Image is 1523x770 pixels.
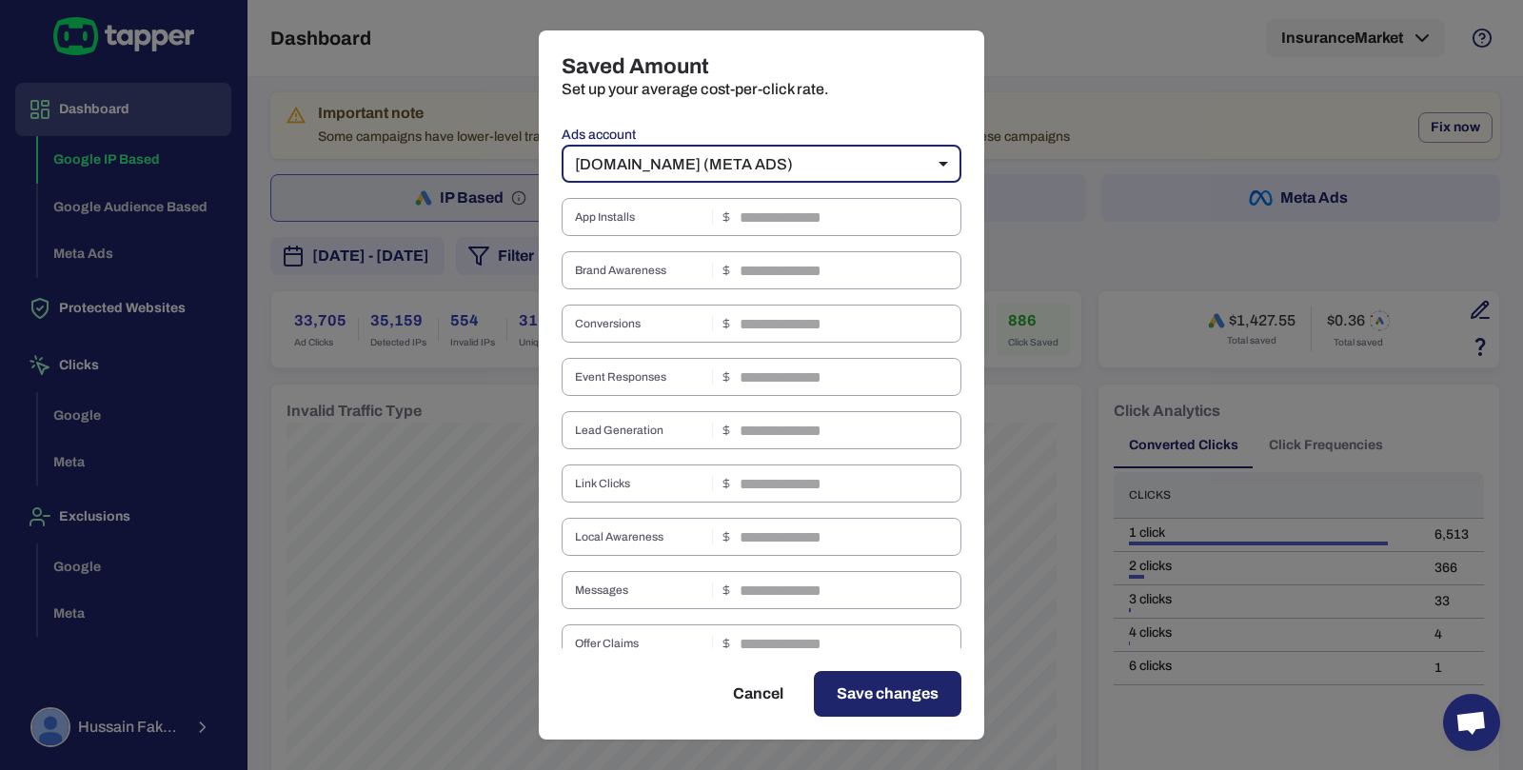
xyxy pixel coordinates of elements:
span: Save changes [837,682,939,705]
label: Ads account [562,126,961,145]
h4: Saved Amount [562,53,961,80]
span: Lead Generation [575,423,704,438]
span: Event Responses [575,369,704,385]
span: Local Awareness [575,529,704,544]
span: Link Clicks [575,476,704,491]
span: Offer Claims [575,636,704,651]
div: [DOMAIN_NAME] (META ADS) [562,145,961,183]
span: Brand Awareness [575,263,704,278]
button: Save changes [814,671,961,717]
button: Cancel [710,671,806,717]
div: Open chat [1443,694,1500,751]
span: Messages [575,582,704,598]
p: Set up your average cost-per-click rate. [562,80,961,99]
span: Conversions [575,316,704,331]
span: App Installs [575,209,704,225]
